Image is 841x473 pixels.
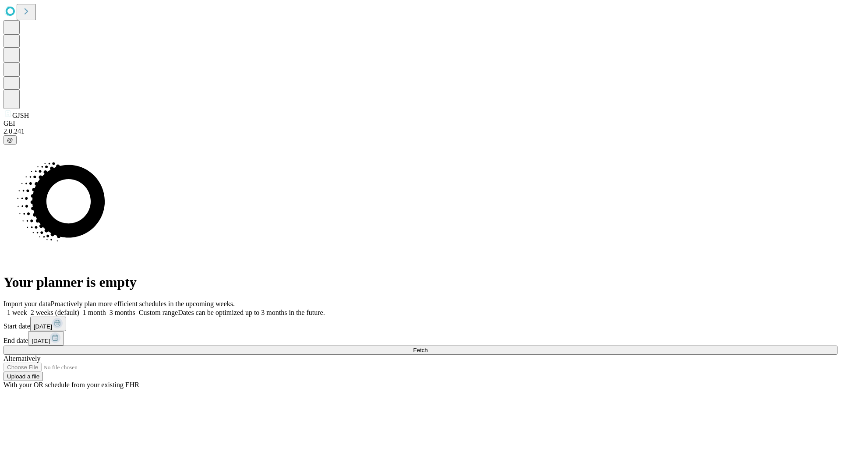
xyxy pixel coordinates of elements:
div: 2.0.241 [4,127,837,135]
span: GJSH [12,112,29,119]
span: 1 week [7,309,27,316]
h1: Your planner is empty [4,274,837,290]
button: @ [4,135,17,145]
span: [DATE] [32,338,50,344]
span: With your OR schedule from your existing EHR [4,381,139,388]
span: Proactively plan more efficient schedules in the upcoming weeks. [51,300,235,307]
button: [DATE] [30,317,66,331]
div: End date [4,331,837,346]
span: @ [7,137,13,143]
span: 1 month [83,309,106,316]
button: [DATE] [28,331,64,346]
button: Fetch [4,346,837,355]
span: 3 months [110,309,135,316]
span: Alternatively [4,355,40,362]
button: Upload a file [4,372,43,381]
span: Fetch [413,347,428,353]
span: [DATE] [34,323,52,330]
div: GEI [4,120,837,127]
span: Dates can be optimized up to 3 months in the future. [178,309,325,316]
span: Import your data [4,300,51,307]
span: 2 weeks (default) [31,309,79,316]
span: Custom range [139,309,178,316]
div: Start date [4,317,837,331]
